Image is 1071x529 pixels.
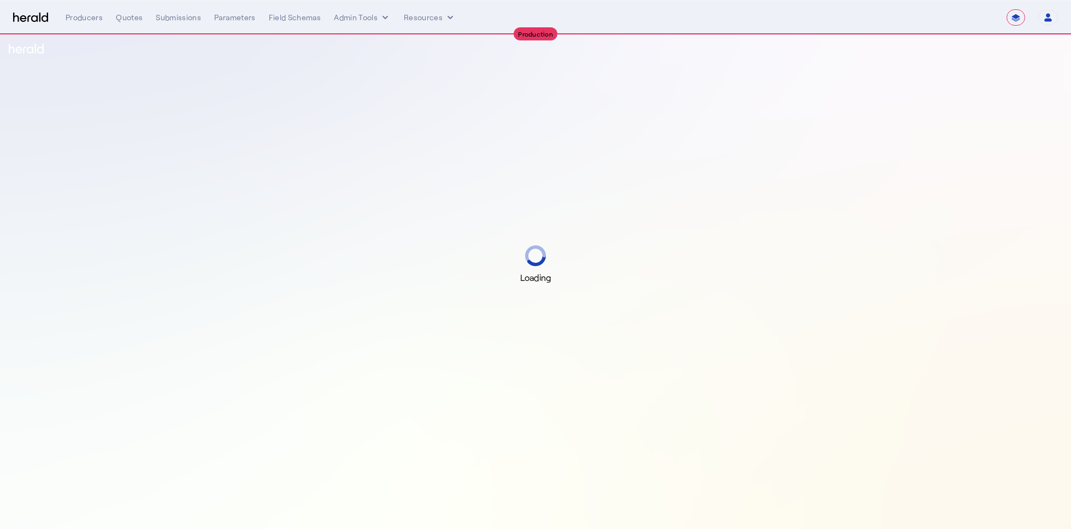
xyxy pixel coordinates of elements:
div: Submissions [156,12,201,23]
div: Field Schemas [269,12,321,23]
button: internal dropdown menu [334,12,391,23]
button: Resources dropdown menu [404,12,456,23]
img: Herald Logo [13,13,48,23]
div: Parameters [214,12,256,23]
div: Production [514,27,557,40]
div: Producers [66,12,103,23]
div: Quotes [116,12,143,23]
